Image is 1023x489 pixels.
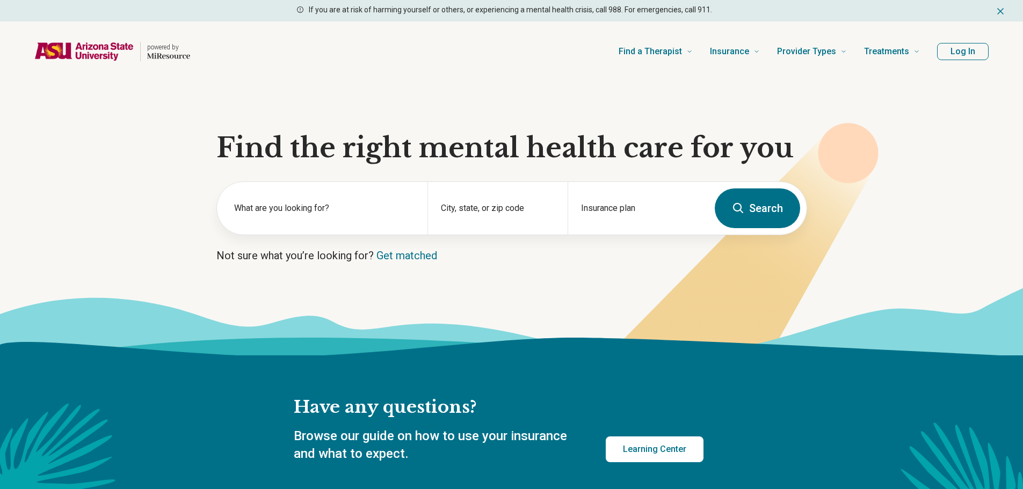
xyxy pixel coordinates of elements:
button: Search [715,188,800,228]
span: Insurance [710,44,749,59]
button: Dismiss [995,4,1006,17]
label: What are you looking for? [234,202,415,215]
a: Learning Center [606,436,703,462]
h1: Find the right mental health care for you [216,132,807,164]
p: Browse our guide on how to use your insurance and what to expect. [294,427,580,463]
a: Insurance [710,30,760,73]
span: Find a Therapist [619,44,682,59]
a: Provider Types [777,30,847,73]
a: Find a Therapist [619,30,693,73]
a: Home page [34,34,190,69]
p: powered by [147,43,190,52]
span: Provider Types [777,44,836,59]
span: Treatments [864,44,909,59]
p: If you are at risk of harming yourself or others, or experiencing a mental health crisis, call 98... [309,4,712,16]
a: Get matched [376,249,437,262]
p: Not sure what you’re looking for? [216,248,807,263]
a: Treatments [864,30,920,73]
h2: Have any questions? [294,396,703,419]
button: Log In [937,43,989,60]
